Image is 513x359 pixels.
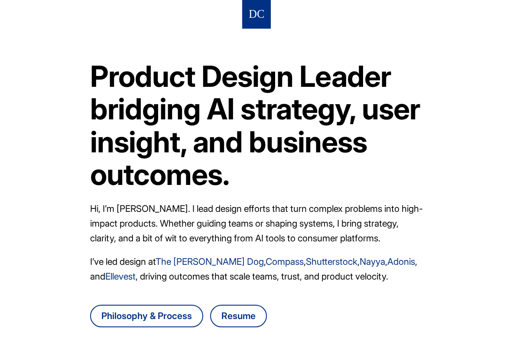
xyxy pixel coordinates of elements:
[90,254,423,284] p: I’ve led design at , , , , , and , driving outcomes that scale teams, trust, and product velocity.
[210,305,267,327] a: Download Danny Chang's resume as a PDF file
[360,256,385,267] a: Nayya
[266,256,304,267] a: Compass
[156,256,264,267] a: The [PERSON_NAME] Dog
[90,305,203,327] a: Go to Danny Chang's design philosophy and process page
[249,7,264,23] img: Logo
[306,256,357,267] a: Shutterstock
[90,60,423,191] h1: Product Design Leader bridging AI strategy, user insight, and business outcomes.
[105,271,136,282] a: Ellevest
[90,201,423,246] p: Hi, I’m [PERSON_NAME]. I lead design efforts that turn complex problems into high-impact products...
[387,256,415,267] a: Adonis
